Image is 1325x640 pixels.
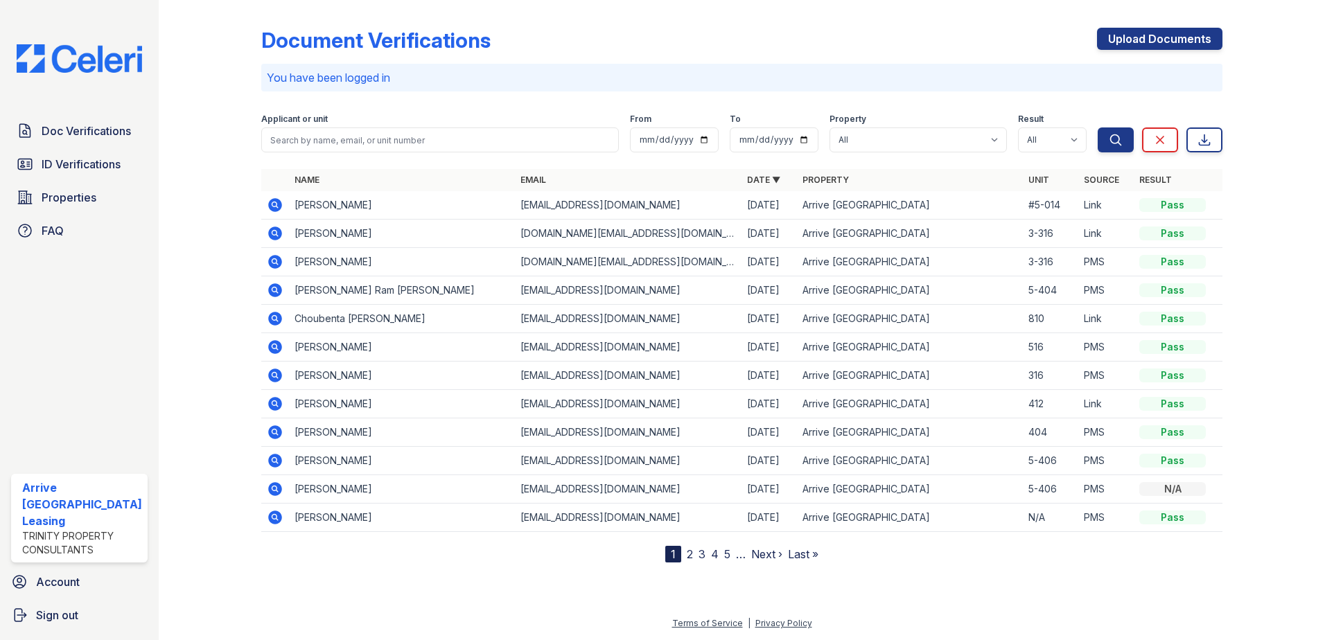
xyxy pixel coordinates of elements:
[1078,362,1134,390] td: PMS
[515,362,742,390] td: [EMAIL_ADDRESS][DOMAIN_NAME]
[797,333,1024,362] td: Arrive [GEOGRAPHIC_DATA]
[261,127,620,152] input: Search by name, email, or unit number
[289,276,516,305] td: [PERSON_NAME] Ram [PERSON_NAME]
[1078,191,1134,220] td: Link
[1139,425,1206,439] div: Pass
[1078,504,1134,532] td: PMS
[289,390,516,418] td: [PERSON_NAME]
[788,547,818,561] a: Last »
[11,150,148,178] a: ID Verifications
[1023,447,1078,475] td: 5-406
[1078,305,1134,333] td: Link
[797,276,1024,305] td: Arrive [GEOGRAPHIC_DATA]
[289,504,516,532] td: [PERSON_NAME]
[1078,333,1134,362] td: PMS
[11,217,148,245] a: FAQ
[755,618,812,628] a: Privacy Policy
[515,220,742,248] td: [DOMAIN_NAME][EMAIL_ADDRESS][DOMAIN_NAME]
[6,601,153,629] a: Sign out
[797,220,1024,248] td: Arrive [GEOGRAPHIC_DATA]
[289,220,516,248] td: [PERSON_NAME]
[1023,220,1078,248] td: 3-316
[742,191,797,220] td: [DATE]
[1139,283,1206,297] div: Pass
[736,546,746,562] span: …
[742,276,797,305] td: [DATE]
[1023,362,1078,390] td: 316
[1078,447,1134,475] td: PMS
[289,305,516,333] td: Choubenta [PERSON_NAME]
[802,175,849,185] a: Property
[1139,198,1206,212] div: Pass
[289,248,516,276] td: [PERSON_NAME]
[1023,191,1078,220] td: #5-014
[1023,418,1078,447] td: 404
[515,305,742,333] td: [EMAIL_ADDRESS][DOMAIN_NAME]
[1023,276,1078,305] td: 5-404
[515,390,742,418] td: [EMAIL_ADDRESS][DOMAIN_NAME]
[1023,504,1078,532] td: N/A
[742,248,797,276] td: [DATE]
[42,156,121,172] span: ID Verifications
[1028,175,1049,185] a: Unit
[1078,220,1134,248] td: Link
[742,333,797,362] td: [DATE]
[724,547,730,561] a: 5
[1084,175,1119,185] a: Source
[515,418,742,447] td: [EMAIL_ADDRESS][DOMAIN_NAME]
[289,333,516,362] td: [PERSON_NAME]
[1023,248,1078,276] td: 3-316
[515,475,742,504] td: [EMAIL_ADDRESS][DOMAIN_NAME]
[797,390,1024,418] td: Arrive [GEOGRAPHIC_DATA]
[1139,397,1206,411] div: Pass
[515,248,742,276] td: [DOMAIN_NAME][EMAIL_ADDRESS][DOMAIN_NAME]
[830,114,866,125] label: Property
[1023,333,1078,362] td: 516
[1023,305,1078,333] td: 810
[42,123,131,139] span: Doc Verifications
[742,504,797,532] td: [DATE]
[289,447,516,475] td: [PERSON_NAME]
[1023,475,1078,504] td: 5-406
[742,418,797,447] td: [DATE]
[1078,390,1134,418] td: Link
[515,504,742,532] td: [EMAIL_ADDRESS][DOMAIN_NAME]
[6,44,153,73] img: CE_Logo_Blue-a8612792a0a2168367f1c8372b55b34899dd931a85d93a1a3d3e32e68fde9ad4.png
[11,184,148,211] a: Properties
[730,114,741,125] label: To
[747,175,780,185] a: Date ▼
[797,447,1024,475] td: Arrive [GEOGRAPHIC_DATA]
[1023,390,1078,418] td: 412
[267,69,1218,86] p: You have been logged in
[1139,454,1206,468] div: Pass
[1078,276,1134,305] td: PMS
[1139,175,1172,185] a: Result
[289,418,516,447] td: [PERSON_NAME]
[1139,340,1206,354] div: Pass
[1018,114,1044,125] label: Result
[42,189,96,206] span: Properties
[1139,368,1206,382] div: Pass
[261,114,328,125] label: Applicant or unit
[711,547,719,561] a: 4
[295,175,319,185] a: Name
[1097,28,1222,50] a: Upload Documents
[742,390,797,418] td: [DATE]
[11,117,148,145] a: Doc Verifications
[1139,255,1206,269] div: Pass
[289,362,516,390] td: [PERSON_NAME]
[630,114,651,125] label: From
[515,276,742,305] td: [EMAIL_ADDRESS][DOMAIN_NAME]
[742,220,797,248] td: [DATE]
[748,618,751,628] div: |
[742,475,797,504] td: [DATE]
[699,547,705,561] a: 3
[289,191,516,220] td: [PERSON_NAME]
[797,362,1024,390] td: Arrive [GEOGRAPHIC_DATA]
[797,504,1024,532] td: Arrive [GEOGRAPHIC_DATA]
[1139,482,1206,496] div: N/A
[515,191,742,220] td: [EMAIL_ADDRESS][DOMAIN_NAME]
[289,475,516,504] td: [PERSON_NAME]
[672,618,743,628] a: Terms of Service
